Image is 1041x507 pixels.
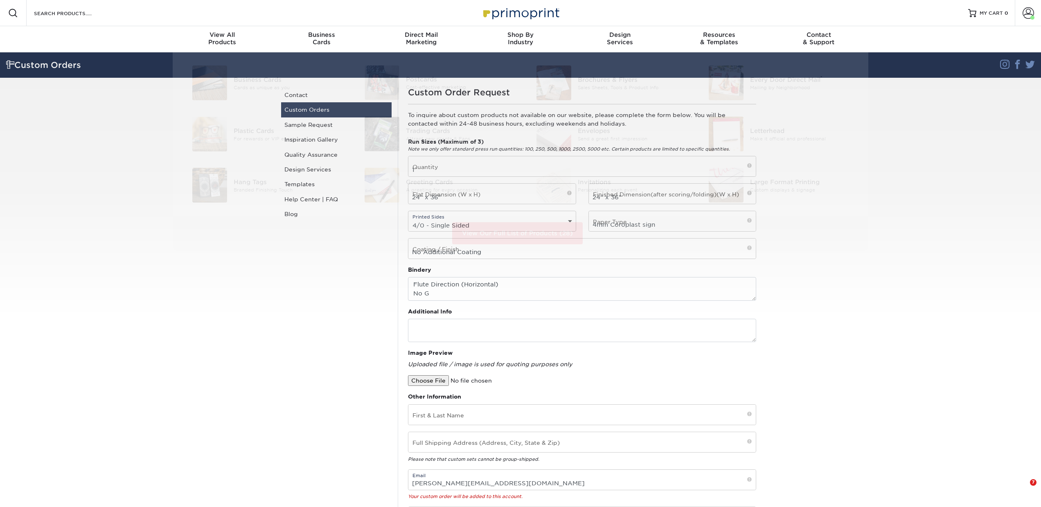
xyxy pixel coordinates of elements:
div: Every Door Direct Mail [750,75,858,84]
div: Custom displays & signage [750,186,858,193]
div: Personalizing each event [578,186,686,193]
iframe: Intercom live chat [1013,479,1033,499]
span: 0 [1005,10,1008,16]
div: Letterhead [750,126,858,135]
span: Business [272,31,372,38]
a: Hang Tags Hang Tags Branded Finishing Touch [183,164,342,206]
a: Direct MailMarketing [372,26,471,52]
a: Every Door Direct Mail Every Door Direct Mail® Mailing by Neighborhood [699,62,859,104]
img: Invitations [536,168,571,203]
em: Please note that custom sets cannot be group-shipped. [408,457,539,462]
div: Large Format Printing [750,177,858,186]
div: Plastic Cards [234,126,342,135]
img: Primoprint [480,4,561,22]
a: Envelopes Envelopes Send a great first impression [527,113,687,155]
span: Resources [669,31,769,38]
div: Invitations [578,177,686,186]
img: Business Cards [192,65,227,100]
div: Marketing [372,31,471,46]
em: Uploaded file / image is used for quoting purposes only [408,361,572,367]
div: A greeting for every occasion [406,186,514,193]
img: Large Format Printing [709,168,744,203]
div: Send a great first impression [578,135,686,142]
span: View All [173,31,272,38]
a: Invitations Invitations Personalizing each event [527,164,687,206]
div: Cards [272,31,372,46]
a: Letterhead Letterhead Make it official and professional [699,113,859,155]
div: Branded Finishing Touch [234,186,342,193]
img: Brochures & Flyers [536,65,571,100]
strong: Other Information [408,393,461,400]
a: Brochures & Flyers Brochures & Flyers Sales Sheets, Tools & Product Info [527,62,687,104]
sup: ® [820,75,822,81]
img: Greeting Cards [365,168,399,203]
div: Mailing by Neighborhood [750,84,858,91]
div: Trading Cards [406,126,514,135]
a: Business Cards Business Cards Cards as unique as you [183,62,342,104]
img: Hang Tags [192,168,227,203]
a: Trading Cards Trading Cards Attract new clients & Fans [355,113,515,155]
a: Contact& Support [769,26,868,52]
div: Hang Tags [234,177,342,186]
a: Shop ByIndustry [471,26,570,52]
a: BusinessCards [272,26,372,52]
span: MY CART [980,10,1003,17]
a: Postcards Postcards Cost-effective marketing [355,62,515,103]
img: Trading Cards [365,117,399,151]
a: View Our Full List of Products (28) [452,222,583,244]
div: Make it official and professional [750,135,858,142]
span: Design [570,31,669,38]
div: Cards as unique as you [234,84,342,91]
div: Industry [471,31,570,46]
div: Cost-effective marketing [406,84,514,91]
div: Attract new clients & Fans [406,135,514,142]
span: Direct Mail [372,31,471,38]
img: Plastic Cards [192,117,227,151]
a: Plastic Cards Plastic Cards For rewards or VIP events [183,113,342,155]
em: Your custom order will be added to this account. [408,494,523,499]
div: For rewards or VIP events [234,135,342,142]
strong: Image Preview [408,349,453,356]
span: 7 [1030,479,1036,486]
a: Large Format Printing Large Format Printing Custom displays & signage [699,164,859,206]
a: Resources& Templates [669,26,769,52]
img: Envelopes [536,117,571,151]
img: Letterhead [709,117,744,151]
div: & Templates [669,31,769,46]
div: Greeting Cards [406,177,514,186]
span: Shop By [471,31,570,38]
a: DesignServices [570,26,669,52]
img: Every Door Direct Mail [709,65,744,100]
div: Envelopes [578,126,686,135]
a: View AllProducts [173,26,272,52]
span: Contact [769,31,868,38]
div: & Support [769,31,868,46]
div: Sales Sheets, Tools & Product Info [578,84,686,91]
div: Business Cards [234,75,342,84]
div: Postcards [406,75,514,84]
a: Greeting Cards Greeting Cards A greeting for every occasion [355,164,515,206]
div: Products [173,31,272,46]
input: SEARCH PRODUCTS..... [33,8,113,18]
div: Services [570,31,669,46]
img: Postcards [365,65,399,100]
div: Brochures & Flyers [578,75,686,84]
